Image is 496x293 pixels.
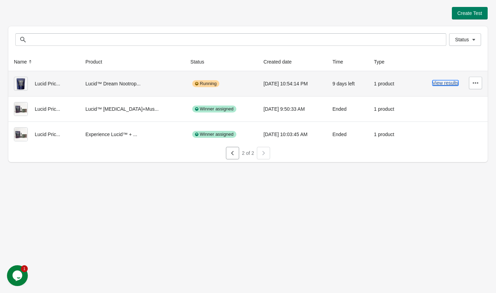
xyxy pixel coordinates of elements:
div: 9 days left [332,77,363,91]
div: Experience Lucid™ + ... [86,127,179,141]
div: Lucid Pric... [14,77,74,91]
button: Time [330,56,353,68]
div: 1 product [374,102,402,116]
div: Lucid™ Dream Nootrop... [86,77,179,91]
span: Status [455,37,469,42]
div: [DATE] 10:03:45 AM [263,127,321,141]
div: 1 product [374,77,402,91]
div: Winner assigned [192,106,236,112]
div: Lucid Pric... [14,127,74,141]
div: Ended [332,127,363,141]
button: Status [188,56,214,68]
button: View results [432,80,458,86]
button: Created date [261,56,301,68]
div: Running [192,80,219,87]
div: 1 product [374,127,402,141]
div: [DATE] 9:50:33 AM [263,102,321,116]
button: Status [449,33,481,46]
div: Ended [332,102,363,116]
span: 2 of 2 [242,150,254,156]
div: [DATE] 10:54:14 PM [263,77,321,91]
button: Type [371,56,394,68]
div: Lucid Pric... [14,102,74,116]
button: Create Test [452,7,488,19]
button: Product [83,56,112,68]
iframe: chat widget [7,265,29,286]
button: Name [11,56,36,68]
span: Create Test [457,10,482,16]
div: Lucid™ [MEDICAL_DATA]+Mus... [86,102,179,116]
div: Winner assigned [192,131,236,138]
